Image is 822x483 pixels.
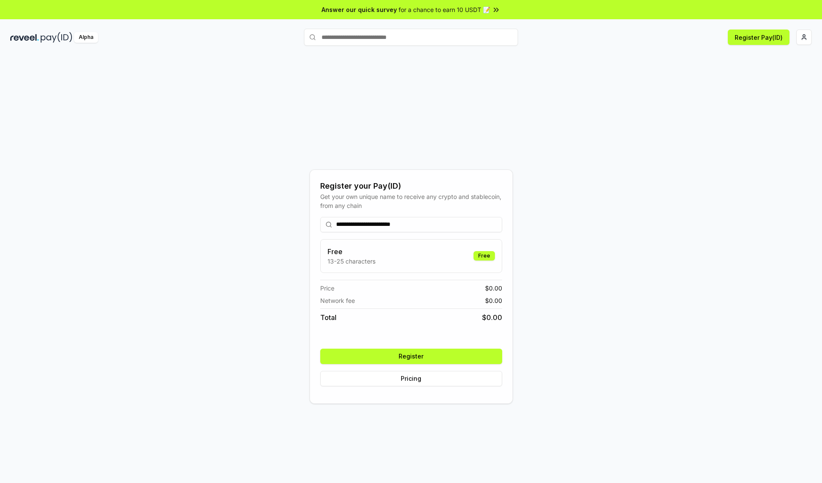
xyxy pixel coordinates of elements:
[485,284,502,293] span: $ 0.00
[41,32,72,43] img: pay_id
[320,312,337,323] span: Total
[74,32,98,43] div: Alpha
[328,246,375,257] h3: Free
[320,349,502,364] button: Register
[728,30,789,45] button: Register Pay(ID)
[320,180,502,192] div: Register your Pay(ID)
[320,284,334,293] span: Price
[474,251,495,261] div: Free
[485,296,502,305] span: $ 0.00
[328,257,375,266] p: 13-25 characters
[320,371,502,386] button: Pricing
[320,192,502,210] div: Get your own unique name to receive any crypto and stablecoin, from any chain
[320,296,355,305] span: Network fee
[482,312,502,323] span: $ 0.00
[322,5,397,14] span: Answer our quick survey
[399,5,490,14] span: for a chance to earn 10 USDT 📝
[10,32,39,43] img: reveel_dark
